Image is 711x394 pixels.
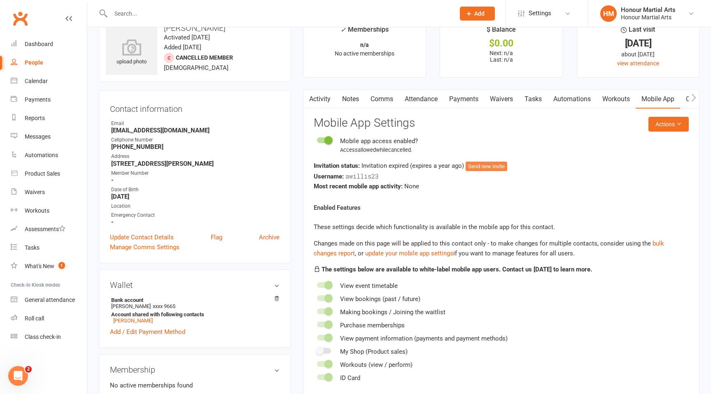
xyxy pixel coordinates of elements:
[111,127,280,134] strong: [EMAIL_ADDRESS][DOMAIN_NAME]
[25,297,75,303] div: General attendance
[466,162,507,172] button: Send new invite
[340,24,389,39] div: Memberships
[365,250,453,257] a: update your mobile app settings
[340,335,508,342] span: View payment information (payments and payment methods)
[648,117,689,132] button: Actions
[113,318,153,324] a: [PERSON_NAME]
[111,202,280,210] div: Location
[111,153,280,160] div: Address
[621,14,676,21] div: Honour Martial Arts
[303,90,336,109] a: Activity
[111,218,280,226] strong: -
[548,90,597,109] a: Automations
[110,280,280,290] h3: Wallet
[360,42,369,48] strong: n/a
[474,10,485,17] span: Add
[314,117,689,130] h3: Mobile App Settings
[111,160,280,167] strong: [STREET_ADDRESS][PERSON_NAME]
[110,327,185,337] a: Add / Edit Payment Method
[110,232,174,242] a: Update Contact Details
[340,26,346,34] i: ✓
[322,266,592,273] strong: The settings below are available to white-label mobile app users. Contact us [DATE] to learn more.
[111,297,275,303] strong: Bank account
[25,59,43,66] div: People
[340,308,445,316] span: Making bookings / Joining the waitlist
[487,24,516,39] div: $ Balance
[448,50,555,63] p: Next: n/a Last: n/a
[25,78,48,84] div: Calendar
[585,39,692,48] div: [DATE]
[111,176,280,184] strong: -
[110,101,280,114] h3: Contact information
[314,222,689,232] p: These settings decide which functionality is available in the mobile app for this contact.
[11,165,87,183] a: Product Sales
[176,54,233,61] span: Cancelled member
[153,303,175,309] span: xxxx 9665
[621,24,655,39] div: Last visit
[314,183,403,190] strong: Most recent mobile app activity:
[314,173,344,180] strong: Username:
[164,44,201,51] time: Added [DATE]
[314,239,689,258] div: Changes made on this page will be applied to this contact only - to make changes for multiple con...
[448,39,555,48] div: $0.00
[443,90,484,109] a: Payments
[106,39,157,66] div: upload photo
[11,202,87,220] a: Workouts
[340,295,420,303] span: View bookings (past / future)
[340,146,418,155] div: Access allowed while cancelled
[11,127,87,146] a: Messages
[25,207,49,214] div: Workouts
[25,263,54,269] div: What's New
[600,5,617,22] div: HM
[25,115,45,121] div: Reports
[365,90,399,109] a: Comms
[58,262,65,269] span: 1
[340,374,360,382] span: ID Card
[314,162,360,169] strong: Invitation status:
[110,365,280,374] h3: Membership
[25,315,44,322] div: Roll call
[11,291,87,309] a: General attendance kiosk mode
[25,366,32,373] span: 2
[11,183,87,202] a: Waivers
[636,90,680,109] a: Mobile App
[11,309,87,328] a: Roll call
[11,35,87,53] a: Dashboard
[617,60,659,67] a: view attendance
[110,242,179,252] a: Manage Comms Settings
[11,72,87,90] a: Calendar
[11,90,87,109] a: Payments
[25,244,40,251] div: Tasks
[164,64,228,72] span: [DEMOGRAPHIC_DATA]
[108,8,449,19] input: Search...
[111,136,280,144] div: Cellphone Number
[460,7,495,21] button: Add
[25,334,61,340] div: Class check-in
[110,380,280,390] p: No active memberships found
[11,109,87,127] a: Reports
[340,348,408,355] span: My Shop (Product sales)
[340,282,398,290] span: View event timetable
[335,50,394,57] span: No active memberships
[111,143,280,151] strong: [PHONE_NUMBER]
[314,161,689,171] div: Invitation expired
[259,232,280,242] a: Archive
[25,41,53,47] div: Dashboard
[25,133,51,140] div: Messages
[25,189,45,195] div: Waivers
[11,328,87,346] a: Class kiosk mode
[519,90,548,109] a: Tasks
[585,50,692,59] div: about [DATE]
[340,322,405,329] span: Purchase memberships
[11,257,87,276] a: What's New1
[340,361,413,369] span: Workouts (view / perform)
[106,23,284,32] h3: [PERSON_NAME]
[11,220,87,239] a: Assessments
[340,136,418,146] div: Mobile app access enabled?
[25,152,58,158] div: Automations
[411,147,412,153] span: .
[110,296,280,325] li: [PERSON_NAME]
[211,232,222,242] a: Flag
[314,203,361,213] label: Enabled Features
[25,226,65,232] div: Assessments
